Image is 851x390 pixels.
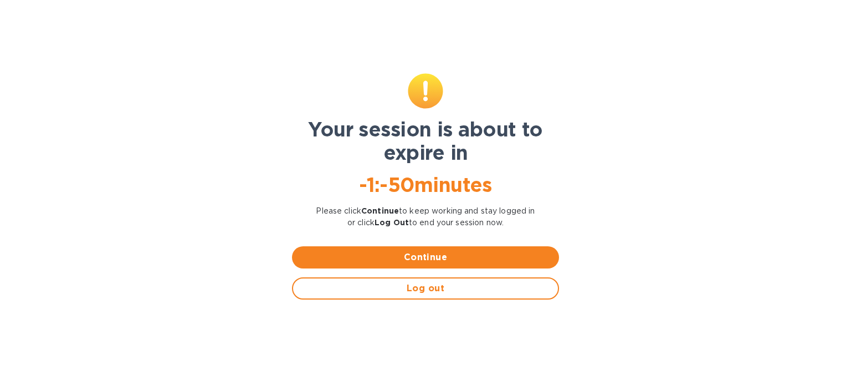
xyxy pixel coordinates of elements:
button: Log out [292,277,559,300]
button: Continue [292,246,559,269]
span: Log out [302,282,549,295]
h1: Your session is about to expire in [292,118,559,164]
h1: -1 : -50 minutes [292,173,559,196]
b: Log Out [375,218,409,227]
b: Continue [361,206,399,215]
span: Continue [301,251,550,264]
p: Please click to keep working and stay logged in or click to end your session now. [292,205,559,229]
